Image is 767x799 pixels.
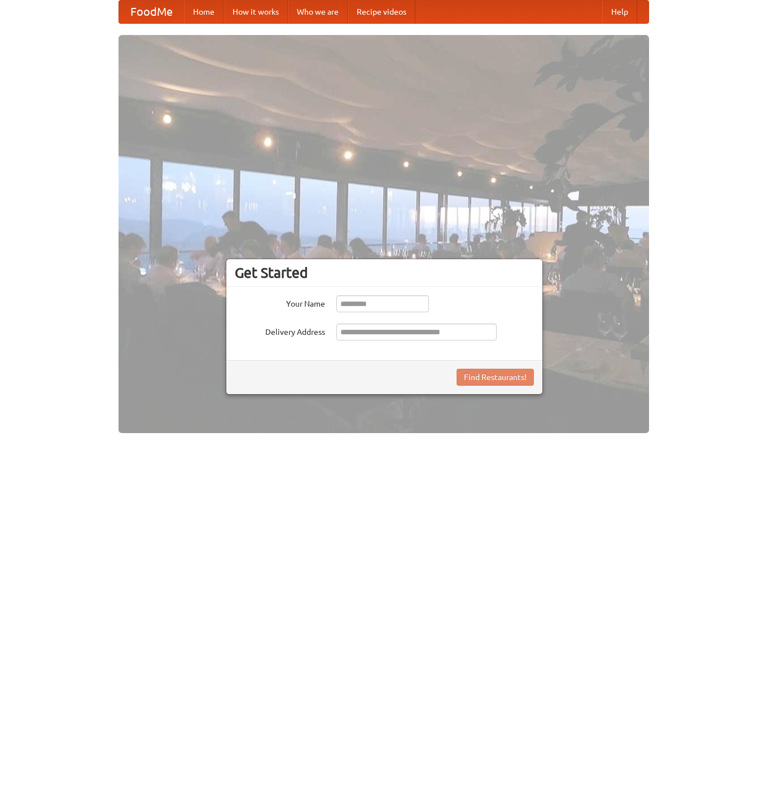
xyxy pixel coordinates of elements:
[223,1,288,23] a: How it works
[457,369,534,386] button: Find Restaurants!
[235,295,325,309] label: Your Name
[602,1,637,23] a: Help
[235,264,534,281] h3: Get Started
[184,1,223,23] a: Home
[119,1,184,23] a: FoodMe
[348,1,415,23] a: Recipe videos
[235,324,325,338] label: Delivery Address
[288,1,348,23] a: Who we are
